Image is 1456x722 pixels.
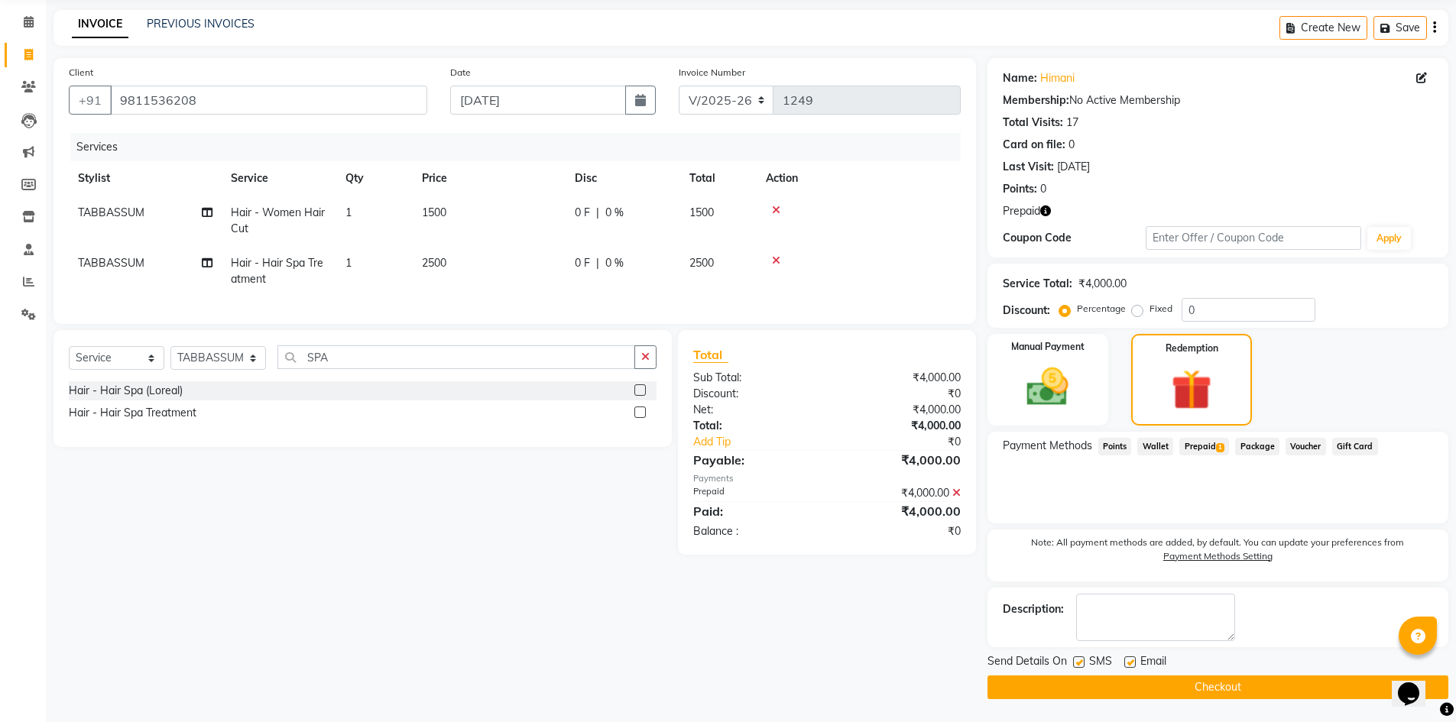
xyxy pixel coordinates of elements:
label: Fixed [1150,302,1172,316]
button: Create New [1279,16,1367,40]
th: Disc [566,161,680,196]
div: ₹0 [851,434,972,450]
label: Note: All payment methods are added, by default. You can update your preferences from [1003,536,1433,569]
div: Hair - Hair Spa (Loreal) [69,383,183,399]
div: Description: [1003,601,1064,617]
div: ₹4,000.00 [827,370,972,386]
span: Gift Card [1332,438,1378,455]
th: Action [757,161,961,196]
span: 1 [1216,443,1224,452]
div: ₹4,000.00 [1078,276,1127,292]
div: ₹4,000.00 [827,418,972,434]
th: Price [413,161,566,196]
div: Card on file: [1003,137,1065,153]
div: Total: [682,418,827,434]
div: Services [70,133,972,161]
span: SMS [1089,653,1112,672]
span: Prepaid [1179,438,1229,455]
div: Discount: [1003,303,1050,319]
div: Hair - Hair Spa Treatment [69,405,196,421]
label: Payment Methods Setting [1163,549,1273,563]
span: 1 [345,256,352,270]
span: Wallet [1137,438,1173,455]
div: [DATE] [1057,159,1090,175]
th: Service [222,161,336,196]
div: ₹4,000.00 [827,502,972,520]
div: Paid: [682,502,827,520]
div: Net: [682,402,827,418]
button: +91 [69,86,112,115]
div: Discount: [682,386,827,402]
img: _gift.svg [1159,364,1224,415]
div: ₹4,000.00 [827,402,972,418]
input: Search by Name/Mobile/Email/Code [110,86,427,115]
a: PREVIOUS INVOICES [147,17,255,31]
span: TABBASSUM [78,256,144,270]
div: 0 [1040,181,1046,197]
div: ₹0 [827,386,972,402]
label: Manual Payment [1011,340,1085,354]
span: Prepaid [1003,203,1040,219]
div: Membership: [1003,92,1069,108]
div: 0 [1068,137,1075,153]
th: Qty [336,161,413,196]
div: ₹4,000.00 [827,485,972,501]
span: 2500 [422,256,446,270]
span: 0 % [605,205,624,221]
label: Percentage [1077,302,1126,316]
div: ₹0 [827,523,972,539]
span: 0 % [605,255,624,271]
span: Points [1098,438,1132,455]
span: 2500 [689,256,714,270]
div: Payments [693,472,960,485]
span: Package [1235,438,1279,455]
span: | [596,205,599,221]
span: Total [693,347,728,363]
label: Date [450,66,471,79]
span: Voucher [1286,438,1326,455]
span: Email [1140,653,1166,672]
input: Search or Scan [277,345,635,369]
span: 1500 [689,206,714,219]
div: Sub Total: [682,370,827,386]
th: Stylist [69,161,222,196]
label: Client [69,66,93,79]
span: Payment Methods [1003,438,1092,454]
a: INVOICE [72,11,128,38]
label: Redemption [1166,342,1218,355]
th: Total [680,161,757,196]
div: Points: [1003,181,1037,197]
div: Last Visit: [1003,159,1054,175]
div: 17 [1066,115,1078,131]
input: Enter Offer / Coupon Code [1146,226,1361,250]
span: 1 [345,206,352,219]
a: Add Tip [682,434,851,450]
button: Apply [1367,227,1411,250]
span: Send Details On [987,653,1067,672]
span: TABBASSUM [78,206,144,219]
span: | [596,255,599,271]
div: Prepaid [682,485,827,501]
span: Hair - Women Hair Cut [231,206,325,235]
a: Himani [1040,70,1075,86]
label: Invoice Number [679,66,745,79]
div: Total Visits: [1003,115,1063,131]
div: Service Total: [1003,276,1072,292]
div: Coupon Code [1003,230,1146,246]
div: Name: [1003,70,1037,86]
span: Hair - Hair Spa Treatment [231,256,323,286]
img: _cash.svg [1013,363,1081,411]
div: Payable: [682,451,827,469]
span: 0 F [575,255,590,271]
div: ₹4,000.00 [827,451,972,469]
span: 1500 [422,206,446,219]
div: No Active Membership [1003,92,1433,108]
div: Balance : [682,523,827,539]
span: 0 F [575,205,590,221]
button: Checkout [987,675,1448,699]
button: Save [1373,16,1427,40]
iframe: chat widget [1392,661,1441,707]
